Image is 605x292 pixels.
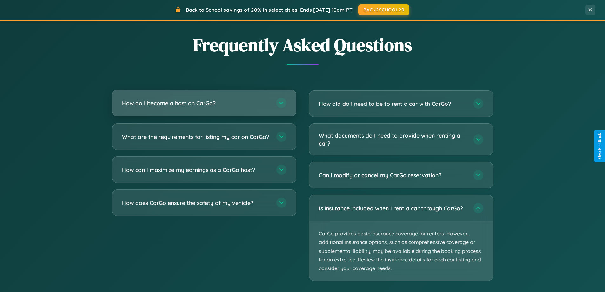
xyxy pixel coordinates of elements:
[122,133,270,141] h3: What are the requirements for listing my car on CarGo?
[358,4,409,15] button: BACK2SCHOOL20
[319,204,467,212] h3: Is insurance included when I rent a car through CarGo?
[122,99,270,107] h3: How do I become a host on CarGo?
[319,171,467,179] h3: Can I modify or cancel my CarGo reservation?
[112,33,493,57] h2: Frequently Asked Questions
[597,133,602,159] div: Give Feedback
[122,199,270,207] h3: How does CarGo ensure the safety of my vehicle?
[186,7,353,13] span: Back to School savings of 20% in select cities! Ends [DATE] 10am PT.
[319,132,467,147] h3: What documents do I need to provide when renting a car?
[309,221,493,281] p: CarGo provides basic insurance coverage for renters. However, additional insurance options, such ...
[319,100,467,108] h3: How old do I need to be to rent a car with CarGo?
[122,166,270,174] h3: How can I maximize my earnings as a CarGo host?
